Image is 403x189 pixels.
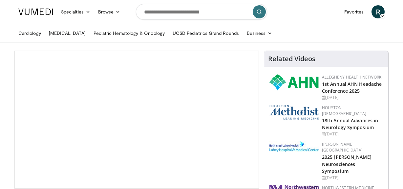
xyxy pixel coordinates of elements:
a: [MEDICAL_DATA] [45,27,90,40]
a: Specialties [57,5,94,18]
a: 18th Annual Advances in Neurology Symposium [322,117,378,130]
img: 5e4488cc-e109-4a4e-9fd9-73bb9237ee91.png.150x105_q85_autocrop_double_scale_upscale_version-0.2.png [269,105,319,120]
a: Favorites [340,5,368,18]
a: Business [243,27,276,40]
a: Browse [94,5,124,18]
a: Cardiology [14,27,45,40]
div: [DATE] [322,131,383,137]
img: 628ffacf-ddeb-4409-8647-b4d1102df243.png.150x105_q85_autocrop_double_scale_upscale_version-0.2.png [269,74,319,90]
div: [DATE] [322,175,383,181]
a: 2025 [PERSON_NAME] Neurosciences Symposium [322,154,371,174]
img: e7977282-282c-4444-820d-7cc2733560fd.jpg.150x105_q85_autocrop_double_scale_upscale_version-0.2.jpg [269,141,319,152]
input: Search topics, interventions [136,4,267,20]
a: Houston [DEMOGRAPHIC_DATA] [322,105,366,116]
img: VuMedi Logo [18,9,53,15]
a: [PERSON_NAME][GEOGRAPHIC_DATA] [322,141,363,153]
video-js: Video Player [15,51,259,189]
a: Allegheny Health Network [322,74,381,80]
h4: Related Videos [268,55,315,63]
div: [DATE] [322,95,383,101]
a: Pediatric Hematology & Oncology [90,27,169,40]
a: UCSD Pediatrics Grand Rounds [169,27,243,40]
a: 1st Annual AHN Headache Conference 2025 [322,81,382,94]
a: R [371,5,385,18]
